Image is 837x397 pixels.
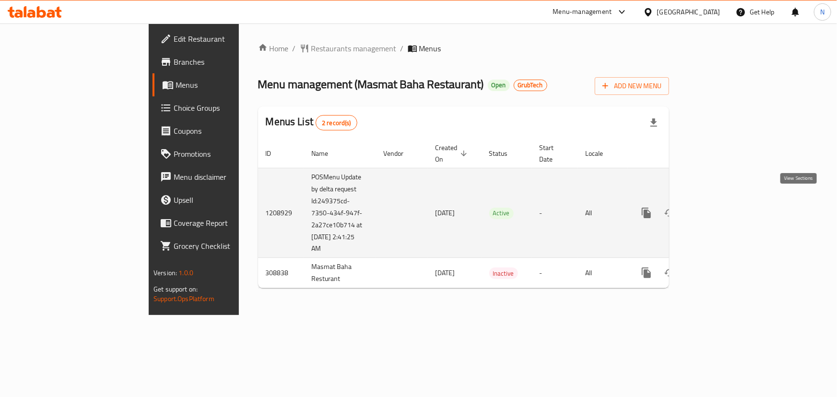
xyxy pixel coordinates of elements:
[489,208,514,219] span: Active
[174,194,281,206] span: Upsell
[658,261,681,284] button: Change Status
[153,283,198,295] span: Get support on:
[174,171,281,183] span: Menu disclaimer
[436,142,470,165] span: Created On
[174,148,281,160] span: Promotions
[153,119,288,142] a: Coupons
[174,240,281,252] span: Grocery Checklist
[153,142,288,165] a: Promotions
[266,115,357,130] h2: Menus List
[578,258,627,288] td: All
[174,125,281,137] span: Coupons
[258,73,484,95] span: Menu management ( Masmat Baha Restaurant )
[153,96,288,119] a: Choice Groups
[266,148,284,159] span: ID
[304,258,376,288] td: Masmat Baha Resturant
[635,261,658,284] button: more
[304,168,376,258] td: POSMenu Update by delta request Id:249375cd-7350-434f-947f-2a27ce10b714 at [DATE] 2:41:25 AM
[258,43,669,54] nav: breadcrumb
[293,43,296,54] li: /
[540,142,566,165] span: Start Date
[178,267,193,279] span: 1.0.0
[488,80,510,91] div: Open
[316,118,357,128] span: 2 record(s)
[300,43,397,54] a: Restaurants management
[312,148,341,159] span: Name
[595,77,669,95] button: Add New Menu
[174,102,281,114] span: Choice Groups
[311,43,397,54] span: Restaurants management
[153,234,288,257] a: Grocery Checklist
[258,139,735,289] table: enhanced table
[153,292,214,305] a: Support.OpsPlatform
[627,139,735,168] th: Actions
[657,7,720,17] div: [GEOGRAPHIC_DATA]
[635,201,658,224] button: more
[514,81,547,89] span: GrubTech
[316,115,357,130] div: Total records count
[602,80,661,92] span: Add New Menu
[384,148,416,159] span: Vendor
[488,81,510,89] span: Open
[436,267,455,279] span: [DATE]
[153,267,177,279] span: Version:
[153,211,288,234] a: Coverage Report
[174,217,281,229] span: Coverage Report
[532,258,578,288] td: -
[658,201,681,224] button: Change Status
[153,188,288,211] a: Upsell
[153,73,288,96] a: Menus
[153,50,288,73] a: Branches
[489,148,520,159] span: Status
[153,165,288,188] a: Menu disclaimer
[174,33,281,45] span: Edit Restaurant
[578,168,627,258] td: All
[586,148,616,159] span: Locale
[532,168,578,258] td: -
[176,79,281,91] span: Menus
[553,6,612,18] div: Menu-management
[436,207,455,219] span: [DATE]
[419,43,441,54] span: Menus
[820,7,825,17] span: N
[489,268,518,279] span: Inactive
[401,43,404,54] li: /
[174,56,281,68] span: Branches
[153,27,288,50] a: Edit Restaurant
